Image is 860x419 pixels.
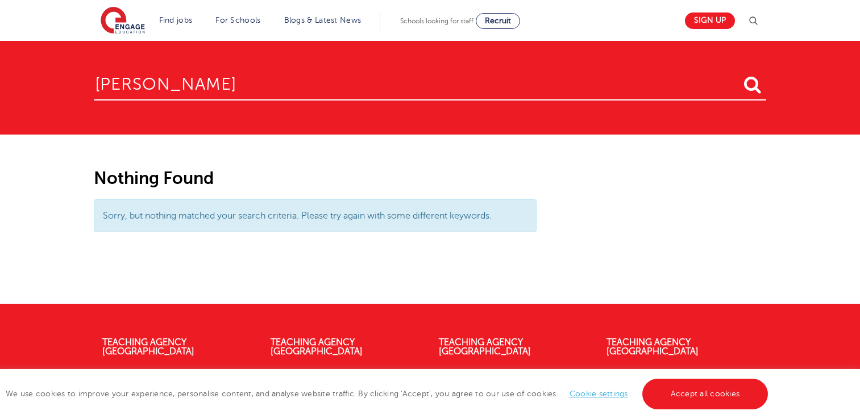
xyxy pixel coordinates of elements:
[485,16,511,25] span: Recruit
[685,12,735,29] a: Sign up
[159,16,193,24] a: Find jobs
[271,337,363,357] a: Teaching Agency [GEOGRAPHIC_DATA]
[476,13,520,29] a: Recruit
[606,337,699,357] a: Teaching Agency [GEOGRAPHIC_DATA]
[215,16,260,24] a: For Schools
[94,169,537,188] h2: Nothing Found
[570,389,628,398] a: Cookie settings
[642,379,768,409] a: Accept all cookies
[103,208,527,223] p: Sorry, but nothing matched your search criteria. Please try again with some different keywords.
[400,17,473,25] span: Schools looking for staff
[439,337,531,357] a: Teaching Agency [GEOGRAPHIC_DATA]
[6,389,771,398] span: We use cookies to improve your experience, personalise content, and analyse website traffic. By c...
[94,64,766,100] input: Search for:
[101,7,145,35] img: Engage Education
[102,337,194,357] a: Teaching Agency [GEOGRAPHIC_DATA]
[284,16,362,24] a: Blogs & Latest News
